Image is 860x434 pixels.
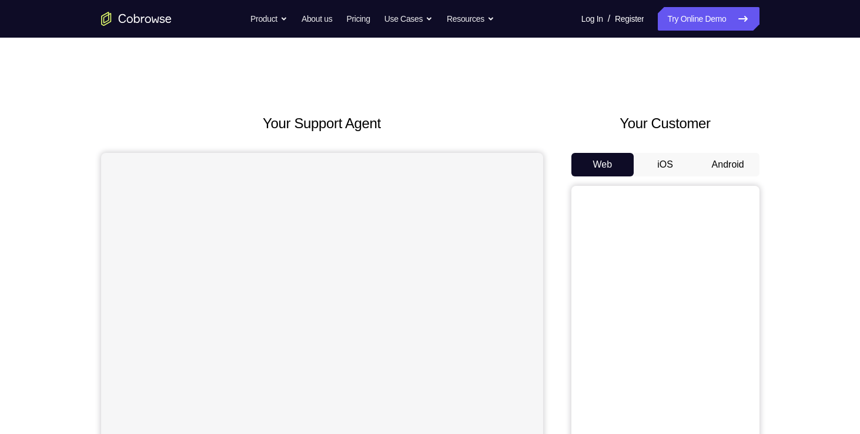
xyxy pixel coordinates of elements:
button: iOS [634,153,697,176]
h2: Your Customer [571,113,759,134]
button: Web [571,153,634,176]
h2: Your Support Agent [101,113,543,134]
a: About us [302,7,332,31]
button: Android [697,153,759,176]
a: Go to the home page [101,12,172,26]
button: Product [250,7,287,31]
a: Register [615,7,644,31]
span: / [608,12,610,26]
a: Log In [581,7,603,31]
button: Use Cases [384,7,433,31]
a: Try Online Demo [658,7,759,31]
button: Resources [447,7,494,31]
a: Pricing [346,7,370,31]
